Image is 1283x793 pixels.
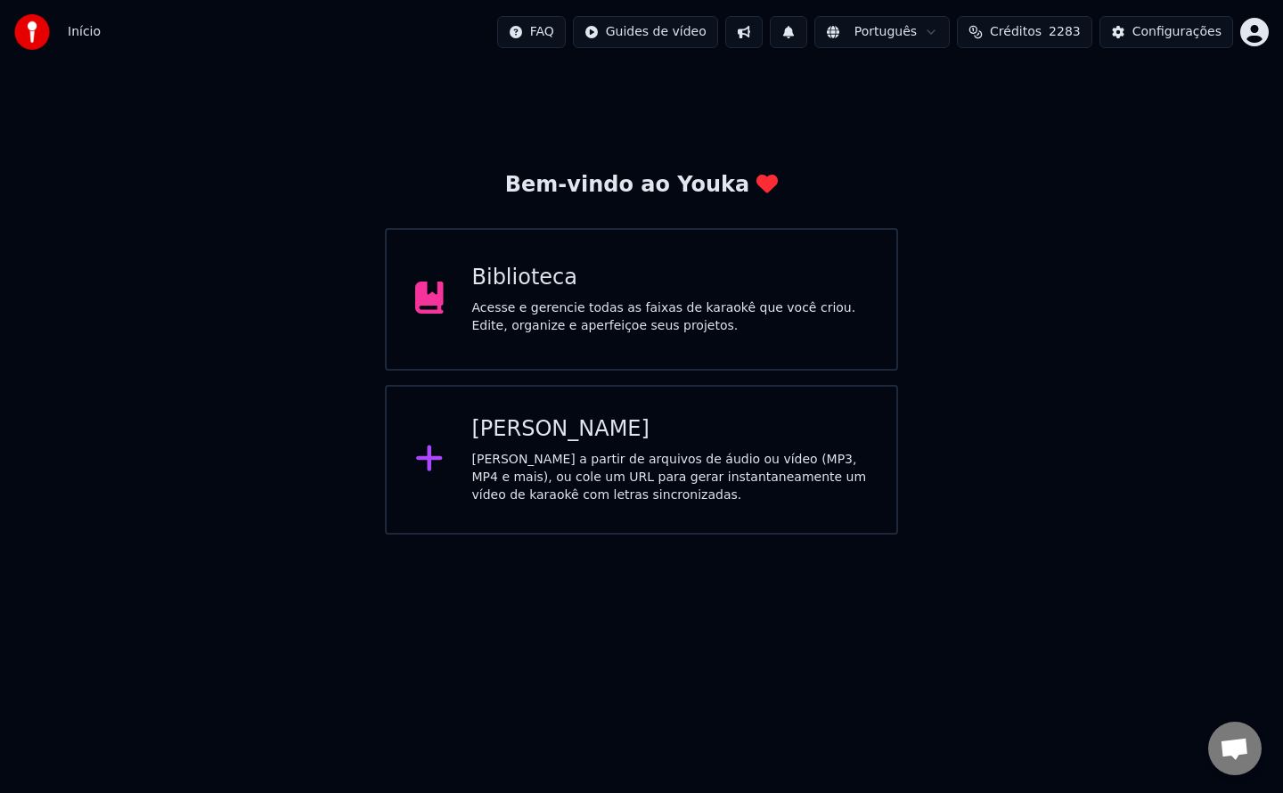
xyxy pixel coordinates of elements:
nav: breadcrumb [68,23,101,41]
div: Bem-vindo ao Youka [505,171,778,200]
button: Guides de vídeo [573,16,718,48]
button: Configurações [1099,16,1233,48]
div: Open chat [1208,722,1262,775]
div: Configurações [1132,23,1222,41]
span: 2283 [1049,23,1081,41]
span: Créditos [990,23,1042,41]
img: youka [14,14,50,50]
button: FAQ [497,16,566,48]
div: Biblioteca [472,264,869,292]
div: [PERSON_NAME] [472,415,869,444]
div: Acesse e gerencie todas as faixas de karaokê que você criou. Edite, organize e aperfeiçoe seus pr... [472,299,869,335]
div: [PERSON_NAME] a partir de arquivos de áudio ou vídeo (MP3, MP4 e mais), ou cole um URL para gerar... [472,451,869,504]
span: Início [68,23,101,41]
button: Créditos2283 [957,16,1092,48]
